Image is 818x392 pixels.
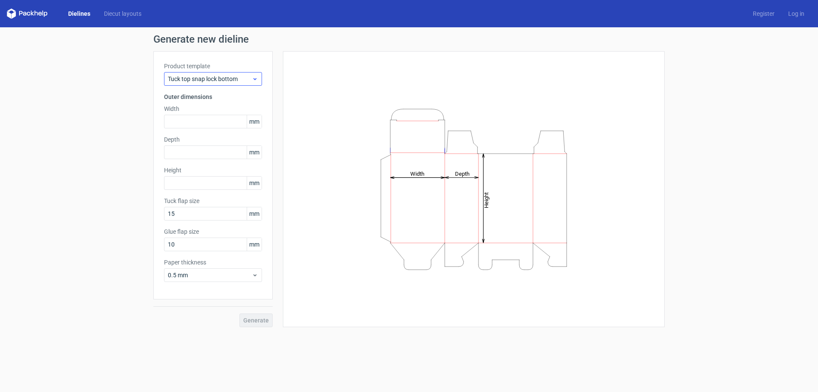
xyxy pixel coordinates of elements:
tspan: Width [410,170,424,177]
label: Product template [164,62,262,70]
span: Tuck top snap lock bottom [168,75,252,83]
span: mm [247,177,262,189]
a: Log in [781,9,811,18]
label: Depth [164,135,262,144]
span: mm [247,115,262,128]
label: Height [164,166,262,174]
label: Paper thickness [164,258,262,267]
tspan: Depth [455,170,469,177]
label: Tuck flap size [164,197,262,205]
span: 0.5 mm [168,271,252,279]
label: Glue flap size [164,227,262,236]
span: mm [247,207,262,220]
span: mm [247,238,262,251]
span: mm [247,146,262,159]
a: Dielines [61,9,97,18]
label: Width [164,105,262,113]
a: Diecut layouts [97,9,148,18]
h3: Outer dimensions [164,93,262,101]
a: Register [746,9,781,18]
tspan: Height [483,192,490,208]
h1: Generate new dieline [153,34,665,44]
